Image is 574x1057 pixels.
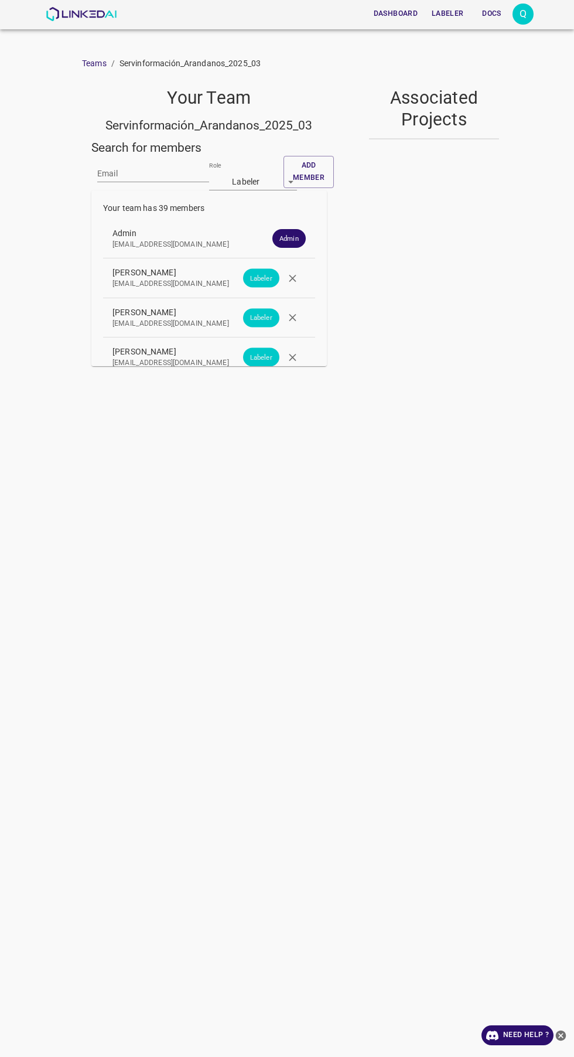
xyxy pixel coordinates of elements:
h5: Search for members [91,139,327,156]
nav: breadcrumb [82,57,492,70]
div: Labeler [209,173,297,190]
h5: Servinformación_Arandanos_2025_03 [91,117,327,134]
div: Q [512,4,534,25]
a: Teams [82,59,107,68]
li: / [111,57,115,70]
span: Admin [112,227,287,240]
p: [EMAIL_ADDRESS][DOMAIN_NAME] [112,240,287,250]
h4: Your Team [91,87,327,109]
button: Dashboard [369,4,422,23]
span: Labeler [243,273,279,283]
label: Role [209,161,221,169]
h4: Associated Projects [369,87,500,130]
p: Your team has 39 members [103,202,315,214]
a: Docs [470,2,512,26]
p: [EMAIL_ADDRESS][DOMAIN_NAME] [112,358,287,369]
button: Add member [283,156,334,188]
p: Servinformación_Arandanos_2025_03 [119,57,261,70]
a: Labeler [425,2,470,26]
p: [EMAIL_ADDRESS][DOMAIN_NAME] [112,279,287,289]
a: Need Help ? [481,1025,553,1045]
span: [PERSON_NAME] [112,267,287,279]
span: Labeler [243,352,279,362]
p: [EMAIL_ADDRESS][DOMAIN_NAME] [112,319,287,329]
button: Labeler [427,4,468,23]
img: LinkedAI [46,7,117,21]
button: Open settings [512,4,534,25]
button: close-help [553,1025,568,1045]
button: Docs [473,4,510,23]
span: [PERSON_NAME] [112,306,287,319]
span: [PERSON_NAME] [112,346,287,358]
span: Labeler [243,313,279,323]
span: Admin [272,234,306,244]
a: Dashboard [367,2,425,26]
